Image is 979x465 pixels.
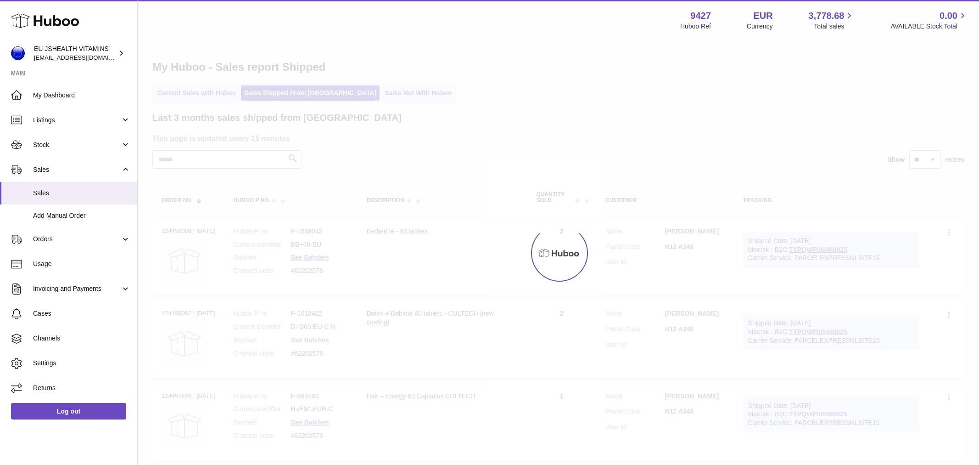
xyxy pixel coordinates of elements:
span: Listings [33,116,121,125]
span: 0.00 [940,10,957,22]
span: Channels [33,334,130,343]
img: internalAdmin-9427@internal.huboo.com [11,46,25,60]
span: Cases [33,309,130,318]
span: 3,778.68 [809,10,845,22]
span: [EMAIL_ADDRESS][DOMAIN_NAME] [34,54,135,61]
span: My Dashboard [33,91,130,100]
span: Settings [33,359,130,368]
a: Log out [11,403,126,420]
div: EU JSHEALTH VITAMINS [34,45,117,62]
div: Huboo Ref [680,22,711,31]
a: 0.00 AVAILABLE Stock Total [890,10,968,31]
span: Usage [33,260,130,268]
span: Sales [33,165,121,174]
span: Total sales [814,22,855,31]
a: 3,778.68 Total sales [809,10,855,31]
span: Orders [33,235,121,244]
strong: EUR [753,10,772,22]
div: Currency [747,22,773,31]
span: AVAILABLE Stock Total [890,22,968,31]
strong: 9427 [690,10,711,22]
span: Returns [33,384,130,392]
span: Sales [33,189,130,198]
span: Add Manual Order [33,211,130,220]
span: Stock [33,141,121,149]
span: Invoicing and Payments [33,284,121,293]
